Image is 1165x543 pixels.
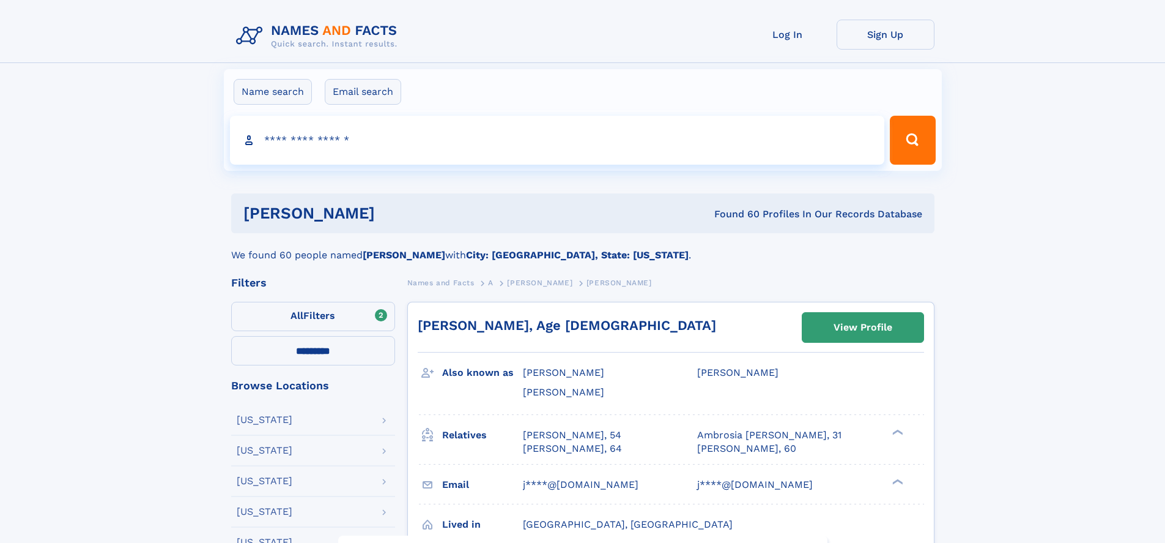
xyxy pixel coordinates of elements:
span: All [290,310,303,321]
div: [US_STATE] [237,415,292,425]
span: [PERSON_NAME] [523,386,604,398]
b: City: [GEOGRAPHIC_DATA], State: [US_STATE] [466,249,689,261]
div: We found 60 people named with . [231,233,934,263]
span: [PERSON_NAME] [507,279,572,287]
span: [PERSON_NAME] [523,367,604,378]
span: [GEOGRAPHIC_DATA], [GEOGRAPHIC_DATA] [523,519,733,530]
a: [PERSON_NAME], 60 [697,442,796,455]
div: Browse Locations [231,380,395,391]
div: [US_STATE] [237,446,292,455]
img: Logo Names and Facts [231,20,407,53]
button: Search Button [890,116,935,165]
span: A [488,279,494,287]
div: ❯ [889,428,904,436]
a: [PERSON_NAME], 54 [523,429,621,442]
h3: Relatives [442,425,523,446]
input: search input [230,116,885,165]
a: [PERSON_NAME], 64 [523,442,622,455]
div: ❯ [889,477,904,485]
div: Filters [231,277,395,288]
h3: Lived in [442,514,523,535]
a: A [488,275,494,290]
a: Sign Up [837,20,934,50]
span: [PERSON_NAME] [586,279,652,287]
b: [PERSON_NAME] [363,249,445,261]
a: [PERSON_NAME] [507,275,572,290]
span: [PERSON_NAME] [697,367,779,378]
h3: Also known as [442,362,523,383]
div: [US_STATE] [237,507,292,517]
a: Names and Facts [407,275,475,290]
a: [PERSON_NAME], Age [DEMOGRAPHIC_DATA] [418,318,716,333]
label: Name search [234,79,312,105]
a: Ambrosia [PERSON_NAME], 31 [697,429,841,442]
div: View Profile [834,313,892,342]
div: [US_STATE] [237,476,292,486]
a: Log In [739,20,837,50]
div: Found 60 Profiles In Our Records Database [544,208,922,221]
label: Email search [325,79,401,105]
label: Filters [231,302,395,331]
a: View Profile [802,313,923,342]
h3: Email [442,474,523,495]
h1: [PERSON_NAME] [243,206,545,221]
